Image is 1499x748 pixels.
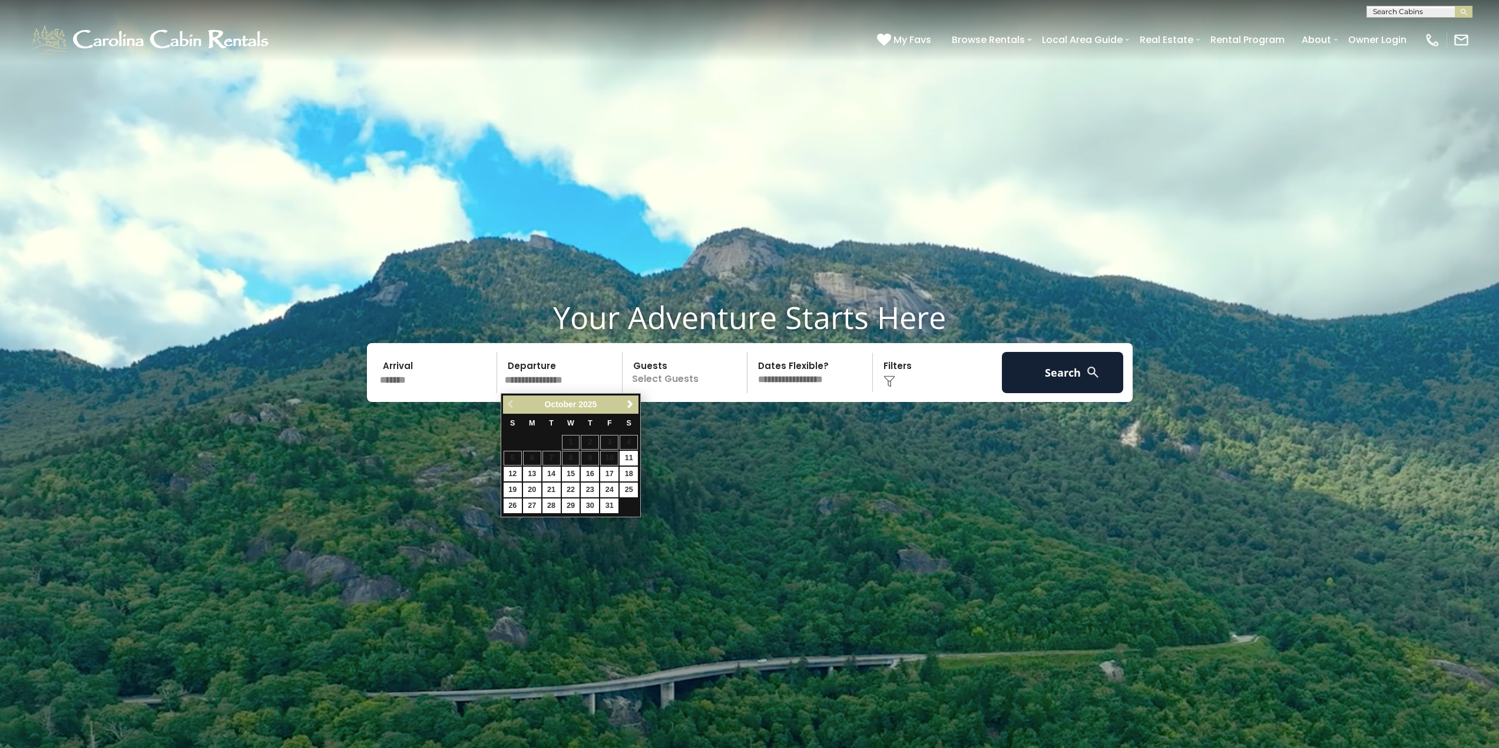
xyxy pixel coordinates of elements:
[600,483,618,497] a: 24
[542,467,561,481] a: 14
[1296,29,1337,50] a: About
[545,400,577,409] span: October
[581,498,599,513] a: 30
[504,467,522,481] a: 12
[626,400,635,409] span: Next
[578,400,597,409] span: 2025
[529,419,535,427] span: Monday
[1342,29,1412,50] a: Owner Login
[562,498,580,513] a: 29
[562,467,580,481] a: 15
[627,419,631,427] span: Saturday
[1002,352,1124,393] button: Search
[1453,32,1470,48] img: mail-regular-white.png
[523,483,541,497] a: 20
[562,483,580,497] a: 22
[29,22,274,58] img: White-1-1-2.png
[620,451,638,466] a: 11
[549,419,554,427] span: Tuesday
[620,483,638,497] a: 25
[620,467,638,481] a: 18
[1205,29,1290,50] a: Rental Program
[9,299,1490,335] h1: Your Adventure Starts Here
[504,483,522,497] a: 19
[1036,29,1129,50] a: Local Area Guide
[883,375,895,387] img: filter--v1.png
[588,419,593,427] span: Thursday
[894,32,931,47] span: My Favs
[600,498,618,513] a: 31
[523,498,541,513] a: 27
[523,467,541,481] a: 13
[581,467,599,481] a: 16
[504,498,522,513] a: 26
[1086,365,1100,380] img: search-regular-white.png
[600,467,618,481] a: 17
[1424,32,1441,48] img: phone-regular-white.png
[946,29,1031,50] a: Browse Rentals
[510,419,515,427] span: Sunday
[1134,29,1199,50] a: Real Estate
[542,498,561,513] a: 28
[567,419,574,427] span: Wednesday
[581,483,599,497] a: 23
[877,32,934,48] a: My Favs
[542,483,561,497] a: 21
[607,419,612,427] span: Friday
[623,397,637,412] a: Next
[626,352,747,393] p: Select Guests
